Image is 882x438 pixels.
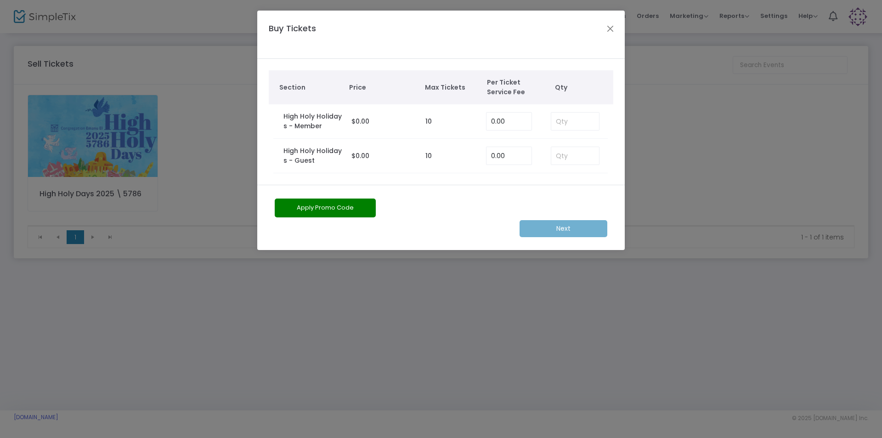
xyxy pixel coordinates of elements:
[264,22,351,47] h4: Buy Tickets
[351,151,369,160] span: $0.00
[487,78,540,97] span: Per Ticket Service Fee
[279,83,340,92] span: Section
[551,113,599,130] input: Qty
[425,83,478,92] span: Max Tickets
[486,113,531,130] input: Enter Service Fee
[275,199,376,217] button: Apply Promo Code
[283,146,343,165] label: High Holy Holidays - Guest
[551,147,599,165] input: Qty
[283,112,343,131] label: High Holy Holidays - Member
[349,83,416,92] span: Price
[605,23,616,34] button: Close
[425,117,432,126] label: 10
[351,117,369,126] span: $0.00
[486,147,531,165] input: Enter Service Fee
[555,83,609,92] span: Qty
[425,151,432,161] label: 10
